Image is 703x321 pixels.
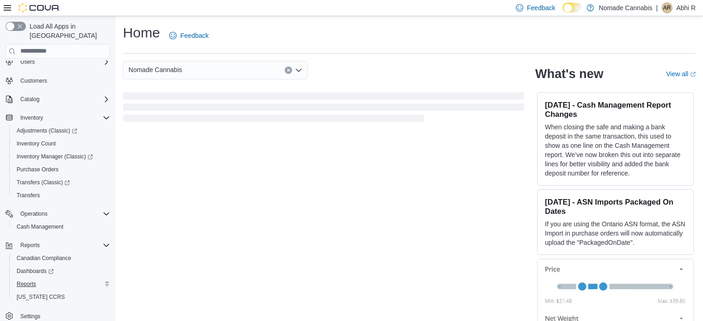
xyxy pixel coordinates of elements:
[17,75,51,86] a: Customers
[17,127,77,134] span: Adjustments (Classic)
[165,26,212,45] a: Feedback
[13,138,110,149] span: Inventory Count
[13,279,40,290] a: Reports
[2,111,114,124] button: Inventory
[17,240,110,251] span: Reports
[17,112,47,123] button: Inventory
[13,164,62,175] a: Purchase Orders
[535,67,603,81] h2: What's new
[527,3,555,12] span: Feedback
[26,22,110,40] span: Load All Apps in [GEOGRAPHIC_DATA]
[13,253,75,264] a: Canadian Compliance
[661,2,672,13] div: Abhi R
[17,179,70,186] span: Transfers (Classic)
[545,219,686,247] p: If you are using the Ontario ASN format, the ASN Import in purchase orders will now automatically...
[9,163,114,176] button: Purchase Orders
[17,94,110,105] span: Catalog
[13,266,110,277] span: Dashboards
[9,278,114,291] button: Reports
[545,122,686,178] p: When closing the safe and making a bank deposit in the same transaction, this used to show as one...
[13,266,57,277] a: Dashboards
[13,138,60,149] a: Inventory Count
[9,124,114,137] a: Adjustments (Classic)
[656,2,658,13] p: |
[17,208,51,219] button: Operations
[13,291,110,303] span: Washington CCRS
[690,72,696,77] svg: External link
[9,137,114,150] button: Inventory Count
[9,265,114,278] a: Dashboards
[128,64,182,75] span: Nomade Cannabis
[17,94,43,105] button: Catalog
[13,151,110,162] span: Inventory Manager (Classic)
[9,220,114,233] button: Cash Management
[2,239,114,252] button: Reports
[13,279,110,290] span: Reports
[17,75,110,86] span: Customers
[9,150,114,163] a: Inventory Manager (Classic)
[17,140,56,147] span: Inventory Count
[13,177,73,188] a: Transfers (Classic)
[285,67,292,74] button: Clear input
[13,190,43,201] a: Transfers
[17,293,65,301] span: [US_STATE] CCRS
[20,210,48,218] span: Operations
[676,2,696,13] p: Abhi R
[17,267,54,275] span: Dashboards
[20,242,40,249] span: Reports
[13,221,110,232] span: Cash Management
[562,3,582,12] input: Dark Mode
[295,67,302,74] button: Open list of options
[13,177,110,188] span: Transfers (Classic)
[20,313,40,320] span: Settings
[666,70,696,78] a: View allExternal link
[17,208,110,219] span: Operations
[13,291,68,303] a: [US_STATE] CCRS
[17,223,63,230] span: Cash Management
[123,24,160,42] h1: Home
[180,31,208,40] span: Feedback
[17,240,43,251] button: Reports
[20,114,43,121] span: Inventory
[9,252,114,265] button: Canadian Compliance
[17,166,59,173] span: Purchase Orders
[17,153,93,160] span: Inventory Manager (Classic)
[17,254,71,262] span: Canadian Compliance
[13,125,110,136] span: Adjustments (Classic)
[2,55,114,68] button: Users
[9,176,114,189] a: Transfers (Classic)
[17,112,110,123] span: Inventory
[13,151,97,162] a: Inventory Manager (Classic)
[17,280,36,288] span: Reports
[599,2,652,13] p: Nomade Cannabis
[663,2,671,13] span: AR
[17,192,40,199] span: Transfers
[2,74,114,87] button: Customers
[13,190,110,201] span: Transfers
[20,77,47,85] span: Customers
[13,221,67,232] a: Cash Management
[2,207,114,220] button: Operations
[17,56,110,67] span: Users
[13,253,110,264] span: Canadian Compliance
[20,96,39,103] span: Catalog
[9,189,114,202] button: Transfers
[13,164,110,175] span: Purchase Orders
[9,291,114,303] button: [US_STATE] CCRS
[18,3,60,12] img: Cova
[2,93,114,106] button: Catalog
[17,56,38,67] button: Users
[545,197,686,216] h3: [DATE] - ASN Imports Packaged On Dates
[13,125,81,136] a: Adjustments (Classic)
[123,94,524,124] span: Loading
[545,100,686,119] h3: [DATE] - Cash Management Report Changes
[20,58,35,66] span: Users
